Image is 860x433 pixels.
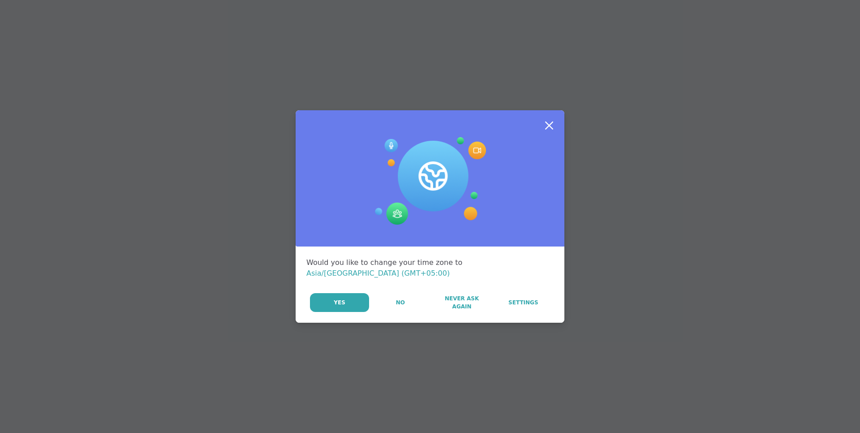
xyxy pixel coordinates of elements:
[508,299,538,307] span: Settings
[370,293,430,312] button: No
[374,137,486,225] img: Session Experience
[436,294,487,311] span: Never Ask Again
[493,293,554,312] a: Settings
[306,269,450,277] span: Asia/[GEOGRAPHIC_DATA] (GMT+05:00)
[396,299,405,307] span: No
[431,293,492,312] button: Never Ask Again
[306,257,554,279] div: Would you like to change your time zone to
[334,299,345,307] span: Yes
[310,293,369,312] button: Yes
